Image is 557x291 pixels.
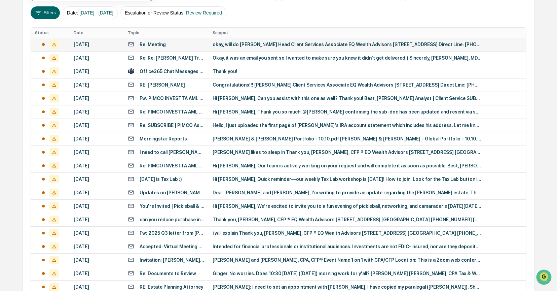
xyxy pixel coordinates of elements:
[213,96,482,101] div: Hi [PERSON_NAME], Can you assist with this one as well? Thank you! Best, [PERSON_NAME] Analyst | ...
[213,176,482,182] div: Hi [PERSON_NAME], Quick reminder—our weekly Tax Lab workshop is [DATE]! How to join: Look for the...
[23,52,110,58] div: Start new chat
[7,86,12,91] div: 🖐️
[140,163,205,168] div: Re: PIMCO INVESTTA AML - AML Request for [PERSON_NAME] [PERSON_NAME] & CO., INC. AS IRA CUSTODIAN...
[13,98,42,104] span: Data Lookup
[186,10,222,15] span: Review Required
[74,96,120,101] div: [DATE]
[140,176,182,182] div: [DATE] is Tax Lab :)
[74,136,120,141] div: [DATE]
[213,82,482,88] div: Congratulations!!! [PERSON_NAME] Client Services Associate EQ Wealth Advisors [STREET_ADDRESS] Di...
[74,203,120,209] div: [DATE]
[4,95,45,107] a: 🔎Data Lookup
[213,217,482,222] div: Thank you, [PERSON_NAME], CFP ® EQ Wealth Advisors [STREET_ADDRESS] [GEOGRAPHIC_DATA] [PHONE_NUMB...
[140,69,205,74] div: Office365 Chat Messages with [PERSON_NAME], [PERSON_NAME] on [DATE]
[140,203,205,209] div: You're Invited | Pickleball & Private Markets
[213,203,482,209] div: Hi [PERSON_NAME], We’re excited to invite you to a fun evening of pickleball, networking, and cam...
[74,284,120,290] div: [DATE]
[213,136,482,141] div: [PERSON_NAME] & [PERSON_NAME] Portfolio - 10.10.pdf [PERSON_NAME] & [PERSON_NAME] - Global Portfo...
[74,190,120,195] div: [DATE]
[120,6,226,19] button: Escalation or Review Status:Review Required
[124,28,209,38] th: Topic
[74,150,120,155] div: [DATE]
[140,82,185,88] div: RE: [PERSON_NAME]
[535,269,554,287] iframe: Open customer support
[47,114,81,119] a: Powered byPylon
[7,52,19,64] img: 1746055101610-c473b297-6a78-478c-a979-82029cc54cd1
[13,85,43,92] span: Preclearance
[74,176,120,182] div: [DATE]
[213,271,482,276] div: Ginger, No worries. Does 10:30 [DATE] ([DATE]) morning work for y'all? [PERSON_NAME] [PERSON_NAME...
[4,82,46,94] a: 🖐️Preclearance
[49,86,54,91] div: 🗄️
[74,123,120,128] div: [DATE]
[140,217,205,222] div: can you reduce purchase in [GEOGRAPHIC_DATA] to 4 mill
[74,42,120,47] div: [DATE]
[213,230,482,236] div: i will explain Thank you, [PERSON_NAME], CFP ® EQ Wealth Advisors [STREET_ADDRESS] [GEOGRAPHIC_DA...
[140,190,205,195] div: Updates on [PERSON_NAME] Accounts - EQ Wealth - [PERSON_NAME]
[140,55,205,61] div: Re: Re: [PERSON_NAME] Trust - [PERSON_NAME]'s Contact Information - EQ Wealth - [PERSON_NAME]
[209,28,526,38] th: Snippet
[74,82,120,88] div: [DATE]
[140,230,205,236] div: Fw: 2025 Q3 letter from [PERSON_NAME]
[7,98,12,104] div: 🔎
[213,150,482,155] div: [PERSON_NAME] likes to sleep in Thank you, [PERSON_NAME], CFP ® EQ Wealth Advisors [STREET_ADDRES...
[213,69,482,74] div: Thank you!
[74,217,120,222] div: [DATE]
[140,136,187,141] div: Morningstar Reports
[46,82,86,94] a: 🗄️Attestations
[140,123,205,128] div: Re: SUBSCRIBE | PIMCO Asset-Based Lending Company LLC (PALCO) - [PERSON_NAME] [PERSON_NAME] & Co....
[213,55,482,61] div: Okay, it was an email you sent so I wanted to make sure you knew it didn't get delivered:) Sincer...
[55,85,83,92] span: Attestations
[213,123,482,128] div: Hello, I just uploaded the first page of [PERSON_NAME]'s IRA account statement which includes his...
[70,28,124,38] th: Date
[67,114,81,119] span: Pylon
[74,109,120,115] div: [DATE]
[213,284,482,290] div: [PERSON_NAME]: I need to set an appointment with [PERSON_NAME]. I have copied my paralegal ([PERS...
[213,163,482,168] div: Hi [PERSON_NAME], Our team is actively working on your request and will complete it as soon as po...
[63,6,118,19] button: Date:[DATE] - [DATE]
[74,163,120,168] div: [DATE]
[140,244,205,249] div: Accepted: Virtual Meeting - EQ Wealth & Capital Group
[213,190,482,195] div: Dear [PERSON_NAME] and [PERSON_NAME], I’m writing to provide an update regarding the [PERSON_NAME...
[74,69,120,74] div: [DATE]
[213,257,482,263] div: [PERSON_NAME] and [PERSON_NAME], CPA, CFP® Event Name 1 on 1 with CPA/CFP Location: This is a Zoo...
[74,55,120,61] div: [DATE]
[140,109,205,115] div: Re: PIMCO INVESTTA AML - AML Request for [PERSON_NAME] [PERSON_NAME] & CO., INC. AS CUSTODIAN FOR...
[140,257,205,263] div: Invitation: [PERSON_NAME] and [PERSON_NAME], CPA, CFP® @ [DATE] 10am - 11am (MDT) ([PERSON_NAME][...
[31,28,70,38] th: Status
[79,10,113,15] span: [DATE] - [DATE]
[74,230,120,236] div: [DATE]
[213,42,482,47] div: okay, will do [PERSON_NAME] Head Client Services Associate EQ Wealth Advisors [STREET_ADDRESS] Di...
[23,58,85,64] div: We're available if you need us!
[74,244,120,249] div: [DATE]
[213,244,482,249] div: Intended for financial professionals or institutional audiences. Investments are not FDIC-insured...
[31,6,60,19] button: Filters
[213,109,482,115] div: Hi [PERSON_NAME], Thank you so much. @[PERSON_NAME] confirming the sub-doc has been updated and r...
[114,54,122,62] button: Start new chat
[140,284,203,290] div: RE: Estate Planning Attorney
[7,14,122,25] p: How can we help?
[140,150,205,155] div: I need to call [PERSON_NAME] after [PERSON_NAME] and [PERSON_NAME] leave
[140,42,166,47] div: Re: Meeting
[140,96,205,101] div: Fw: PIMCO INVESTTA AML - AML Request for [PERSON_NAME] [PERSON_NAME] & CO., INC. AS CUSTODIAN FOR...
[140,271,196,276] div: Re: Documents to Review
[74,271,120,276] div: [DATE]
[74,257,120,263] div: [DATE]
